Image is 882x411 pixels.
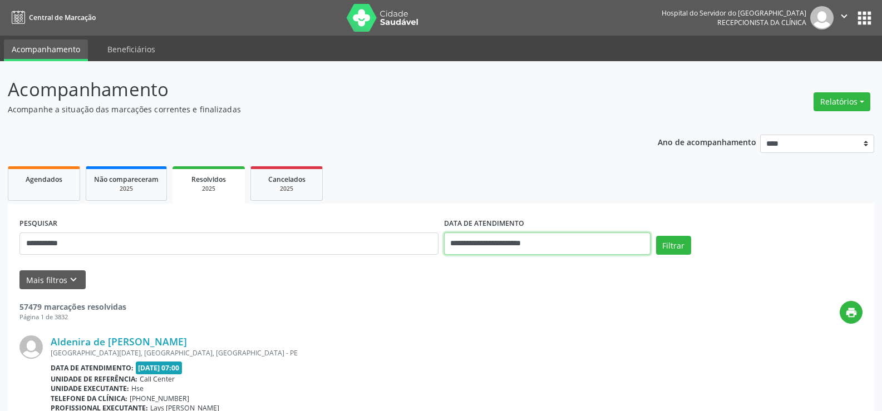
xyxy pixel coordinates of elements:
button: print [840,301,863,324]
button: Relatórios [814,92,870,111]
div: Página 1 de 3832 [19,313,126,322]
span: Call Center [140,374,175,384]
i: print [845,306,858,319]
button: Filtrar [656,236,691,255]
a: Acompanhamento [4,39,88,61]
button: Mais filtroskeyboard_arrow_down [19,270,86,290]
span: Central de Marcação [29,13,96,22]
span: [PHONE_NUMBER] [130,394,189,403]
b: Unidade de referência: [51,374,137,384]
b: Telefone da clínica: [51,394,127,403]
div: 2025 [94,185,159,193]
button: apps [855,8,874,28]
div: [GEOGRAPHIC_DATA][DATE], [GEOGRAPHIC_DATA], [GEOGRAPHIC_DATA] - PE [51,348,863,358]
i:  [838,10,850,22]
p: Ano de acompanhamento [658,135,756,148]
label: PESQUISAR [19,215,57,232]
a: Aldenira de [PERSON_NAME] [51,335,187,348]
b: Unidade executante: [51,384,129,393]
div: 2025 [180,185,237,193]
span: Resolvidos [191,175,226,184]
div: Hospital do Servidor do [GEOGRAPHIC_DATA] [662,8,806,18]
a: Central de Marcação [8,8,96,27]
span: Recepcionista da clínica [717,18,806,27]
strong: 57479 marcações resolvidas [19,301,126,312]
span: Hse [131,384,144,393]
p: Acompanhamento [8,76,614,103]
div: 2025 [259,185,314,193]
button:  [834,6,855,29]
img: img [810,6,834,29]
span: Não compareceram [94,175,159,184]
label: DATA DE ATENDIMENTO [444,215,524,232]
b: Data de atendimento: [51,363,134,373]
i: keyboard_arrow_down [67,274,80,286]
span: Agendados [26,175,62,184]
p: Acompanhe a situação das marcações correntes e finalizadas [8,103,614,115]
img: img [19,335,43,359]
span: Cancelados [268,175,306,184]
a: Beneficiários [100,39,163,59]
span: [DATE] 07:00 [136,362,183,374]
